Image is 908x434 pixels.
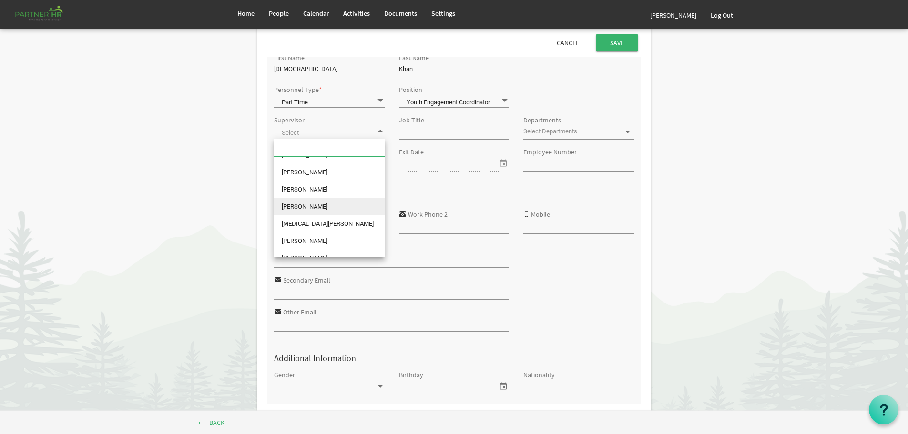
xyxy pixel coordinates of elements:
[498,380,509,392] span: select
[384,9,417,18] span: Documents
[274,215,385,232] li: [MEDICAL_DATA][PERSON_NAME]
[343,9,370,18] span: Activities
[399,54,429,61] label: Last Name
[274,250,385,267] li: [PERSON_NAME]
[274,181,385,198] li: [PERSON_NAME]
[431,9,455,18] span: Settings
[399,372,423,379] label: Birthday
[399,117,424,124] label: Job Title
[274,117,305,124] label: Supervisor
[267,353,642,363] h4: Additional Information
[523,117,561,124] label: Departments
[399,149,424,156] label: Exit Date
[274,86,319,93] label: Personnel Type
[408,211,448,218] label: Work Phone 2
[283,277,330,284] label: Secondary Email
[303,9,329,18] span: Calendar
[523,372,555,379] label: Nationality
[498,157,509,169] span: select
[596,34,638,51] input: Save
[531,211,550,218] label: Mobile
[523,125,619,138] input: Select Departments
[704,2,740,29] a: Log Out
[274,372,295,379] label: Gender
[542,34,593,51] a: Cancel
[399,86,422,93] label: Position
[283,309,316,316] label: Other Email
[267,193,642,203] h4: Contact Information
[274,198,385,215] li: [PERSON_NAME]
[274,54,305,61] label: First Name
[523,149,577,156] label: Employee Number
[643,2,704,29] a: [PERSON_NAME]
[237,9,255,18] span: Home
[274,164,385,181] li: [PERSON_NAME]
[269,9,289,18] span: People
[274,232,385,250] li: [PERSON_NAME]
